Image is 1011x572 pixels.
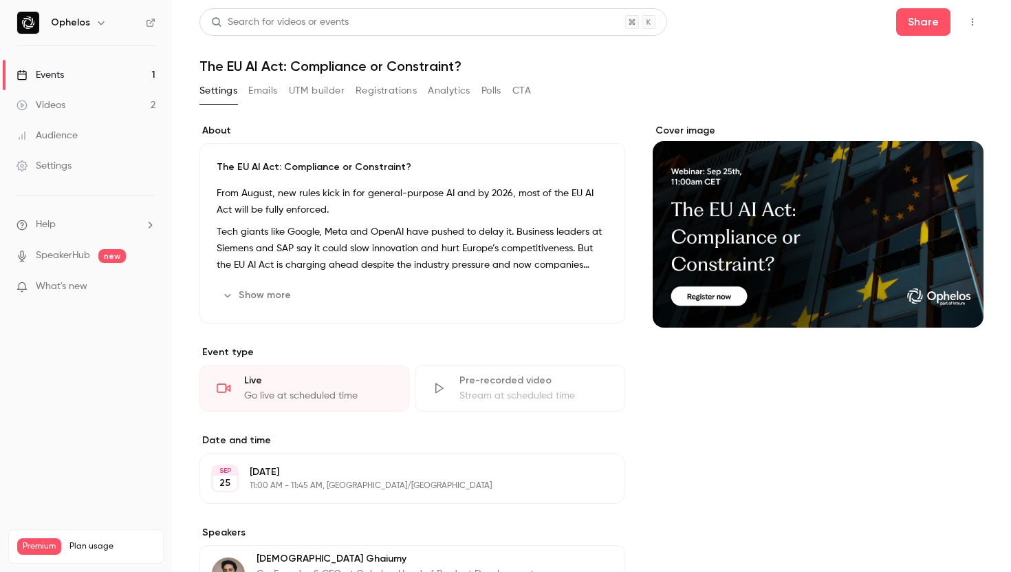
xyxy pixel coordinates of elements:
[17,98,65,112] div: Videos
[17,12,39,34] img: Ophelos
[248,80,277,102] button: Emails
[428,80,470,102] button: Analytics
[244,374,392,388] div: Live
[17,68,64,82] div: Events
[36,218,56,232] span: Help
[199,526,625,540] label: Speakers
[199,80,237,102] button: Settings
[219,476,230,490] p: 25
[36,279,87,294] span: What's new
[217,160,608,174] p: The EU AI Act: Compliance or Constraint?
[512,80,531,102] button: CTA
[17,218,155,232] li: help-dropdown-opener
[459,389,607,403] div: Stream at scheduled time
[356,80,417,102] button: Registrations
[211,15,349,30] div: Search for videos or events
[36,248,90,263] a: SpeakerHub
[213,466,237,476] div: SEP
[199,346,625,359] p: Event type
[199,434,625,447] label: Date and time
[289,80,345,102] button: UTM builder
[653,124,983,328] section: Cover image
[415,365,624,412] div: Pre-recorded videoStream at scheduled time
[257,552,536,566] p: [DEMOGRAPHIC_DATA] Ghaiumy
[481,80,501,102] button: Polls
[199,365,409,412] div: LiveGo live at scheduled time
[250,465,552,479] p: [DATE]
[199,58,983,74] h1: The EU AI Act: Compliance or Constraint?
[69,541,155,552] span: Plan usage
[217,284,299,306] button: Show more
[217,185,608,218] p: From August, new rules kick in for general-purpose AI and by 2026, most of the EU AI Act will be ...
[51,16,90,30] h6: Ophelos
[896,8,950,36] button: Share
[250,480,552,491] p: 11:00 AM - 11:45 AM, [GEOGRAPHIC_DATA]/[GEOGRAPHIC_DATA]
[199,124,625,138] label: About
[653,124,983,138] label: Cover image
[17,129,78,142] div: Audience
[98,249,126,263] span: new
[244,389,392,403] div: Go live at scheduled time
[217,224,608,273] p: Tech giants like Google, Meta and OpenAI have pushed to delay it. Business leaders at Siemens and...
[139,281,155,293] iframe: Noticeable Trigger
[17,159,72,173] div: Settings
[17,538,61,555] span: Premium
[459,374,607,388] div: Pre-recorded video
